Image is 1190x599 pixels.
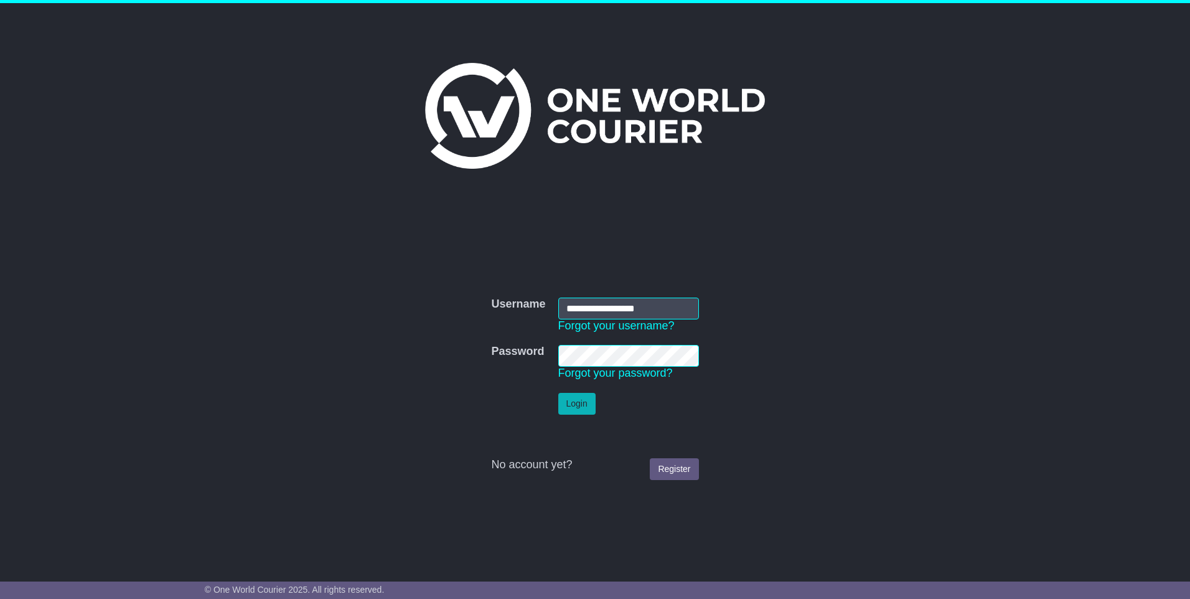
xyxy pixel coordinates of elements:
a: Forgot your password? [558,367,673,379]
span: © One World Courier 2025. All rights reserved. [205,585,385,595]
div: No account yet? [491,458,698,472]
label: Username [491,298,545,311]
a: Forgot your username? [558,319,675,332]
img: One World [425,63,765,169]
button: Login [558,393,596,415]
a: Register [650,458,698,480]
label: Password [491,345,544,359]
